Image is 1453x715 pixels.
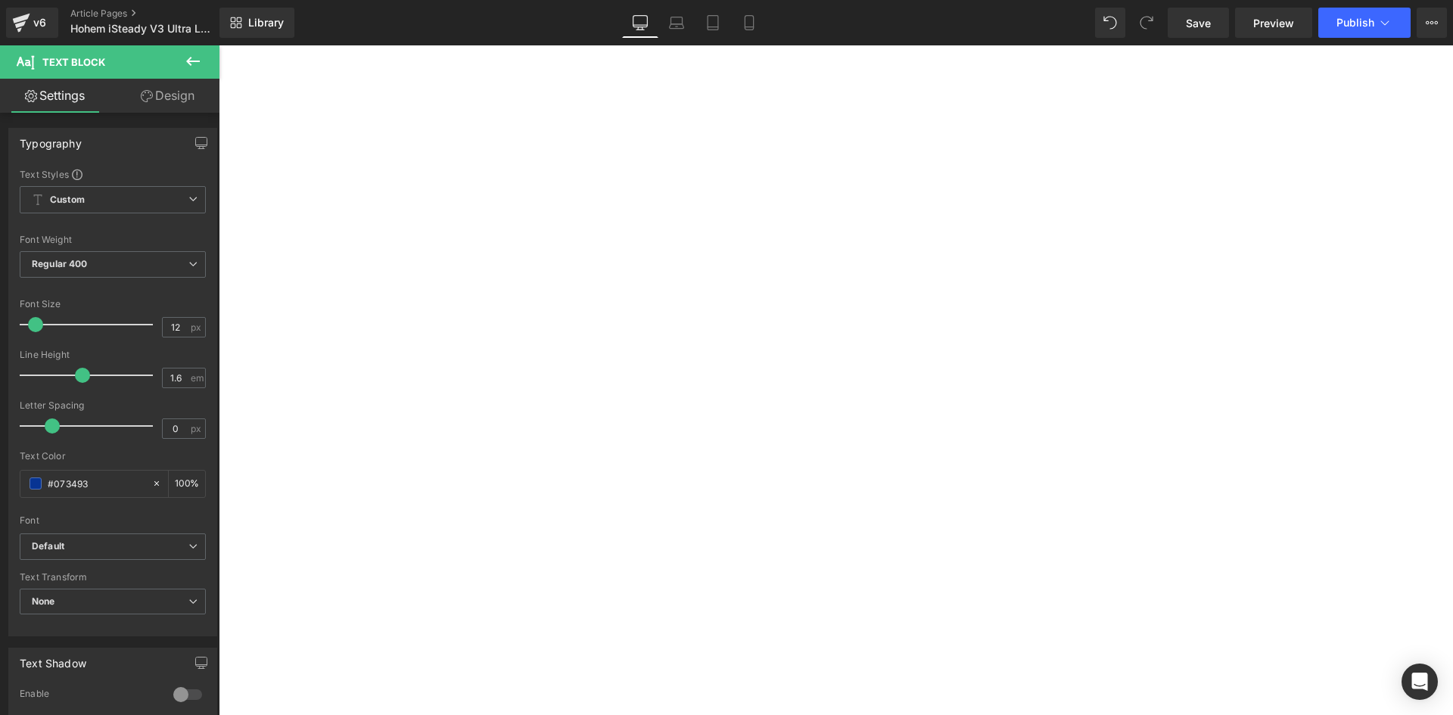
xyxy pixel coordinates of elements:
div: Typography [20,129,82,150]
a: v6 [6,8,58,38]
div: Text Transform [20,572,206,583]
button: Redo [1131,8,1162,38]
a: Desktop [622,8,658,38]
div: Text Styles [20,168,206,180]
a: Design [113,79,222,113]
a: Tablet [695,8,731,38]
span: Hohem iSteady V3 Ultra Launch [70,23,216,35]
a: Article Pages [70,8,244,20]
div: Font Size [20,299,206,309]
div: Open Intercom Messenger [1402,664,1438,700]
span: px [191,322,204,332]
b: Regular 400 [32,258,88,269]
div: Text Shadow [20,648,86,670]
input: Color [48,475,145,492]
a: Laptop [658,8,695,38]
span: Publish [1336,17,1374,29]
div: Letter Spacing [20,400,206,411]
span: em [191,373,204,383]
div: v6 [30,13,49,33]
div: Font Weight [20,235,206,245]
a: New Library [219,8,294,38]
div: % [169,471,205,497]
span: Preview [1253,15,1294,31]
a: Mobile [731,8,767,38]
b: Custom [50,194,85,207]
span: px [191,424,204,434]
span: Text Block [42,56,105,68]
button: Undo [1095,8,1125,38]
span: Library [248,16,284,30]
div: Text Color [20,451,206,462]
a: Preview [1235,8,1312,38]
div: Enable [20,688,158,704]
i: Default [32,540,64,553]
b: None [32,595,55,607]
div: Line Height [20,350,206,360]
button: More [1417,8,1447,38]
span: Save [1186,15,1211,31]
div: Font [20,515,206,526]
button: Publish [1318,8,1411,38]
